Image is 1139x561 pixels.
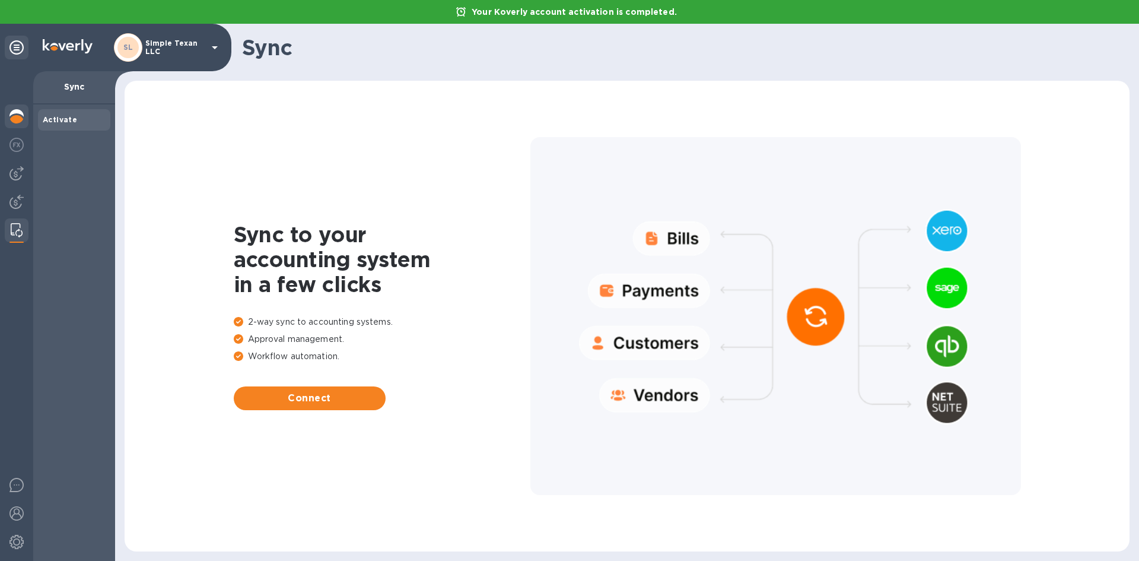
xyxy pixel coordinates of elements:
p: Simple Texan LLC [145,39,205,56]
p: Sync [43,81,106,93]
b: SL [123,43,133,52]
img: Logo [43,39,93,53]
p: Approval management. [234,333,530,346]
b: Activate [43,115,77,124]
p: 2-way sync to accounting systems. [234,316,530,328]
button: Connect [234,386,386,410]
p: Workflow automation. [234,350,530,363]
span: Connect [243,391,376,405]
h1: Sync [242,35,1120,60]
p: Your Koverly account activation is completed. [466,6,683,18]
div: Unpin categories [5,36,28,59]
h1: Sync to your accounting system in a few clicks [234,222,530,297]
img: Foreign exchange [9,138,24,152]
